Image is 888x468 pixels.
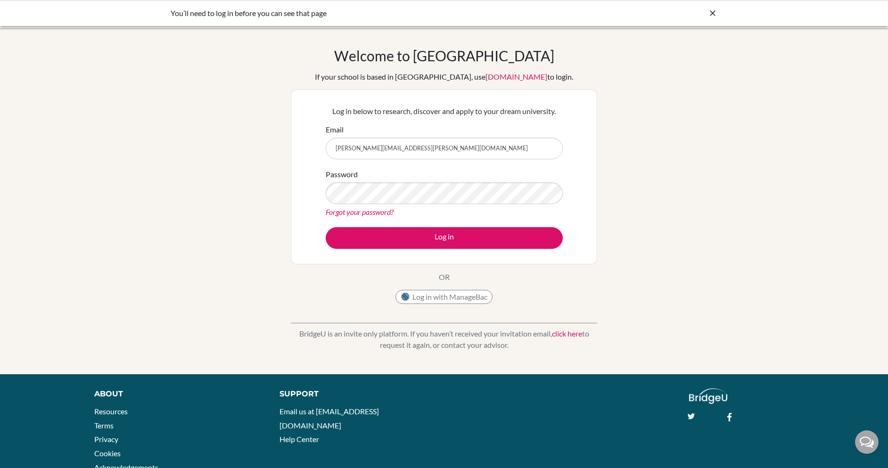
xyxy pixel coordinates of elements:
[171,8,576,19] div: You’ll need to log in before you can see that page
[94,435,118,443] a: Privacy
[334,47,554,64] h1: Welcome to [GEOGRAPHIC_DATA]
[94,449,121,458] a: Cookies
[280,407,379,430] a: Email us at [EMAIL_ADDRESS][DOMAIN_NAME]
[326,227,563,249] button: Log in
[326,207,394,216] a: Forgot your password?
[439,271,450,283] p: OR
[94,407,128,416] a: Resources
[689,388,727,404] img: logo_white@2x-f4f0deed5e89b7ecb1c2cc34c3e3d731f90f0f143d5ea2071677605dd97b5244.png
[326,169,358,180] label: Password
[315,71,573,82] div: If your school is based in [GEOGRAPHIC_DATA], use to login.
[326,106,563,117] p: Log in below to research, discover and apply to your dream university.
[94,421,114,430] a: Terms
[552,329,582,338] a: click here
[395,290,493,304] button: Log in with ManageBac
[291,328,597,351] p: BridgeU is an invite only platform. If you haven’t received your invitation email, to request it ...
[485,72,547,81] a: [DOMAIN_NAME]
[280,388,433,400] div: Support
[280,435,319,443] a: Help Center
[94,388,259,400] div: About
[326,124,344,135] label: Email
